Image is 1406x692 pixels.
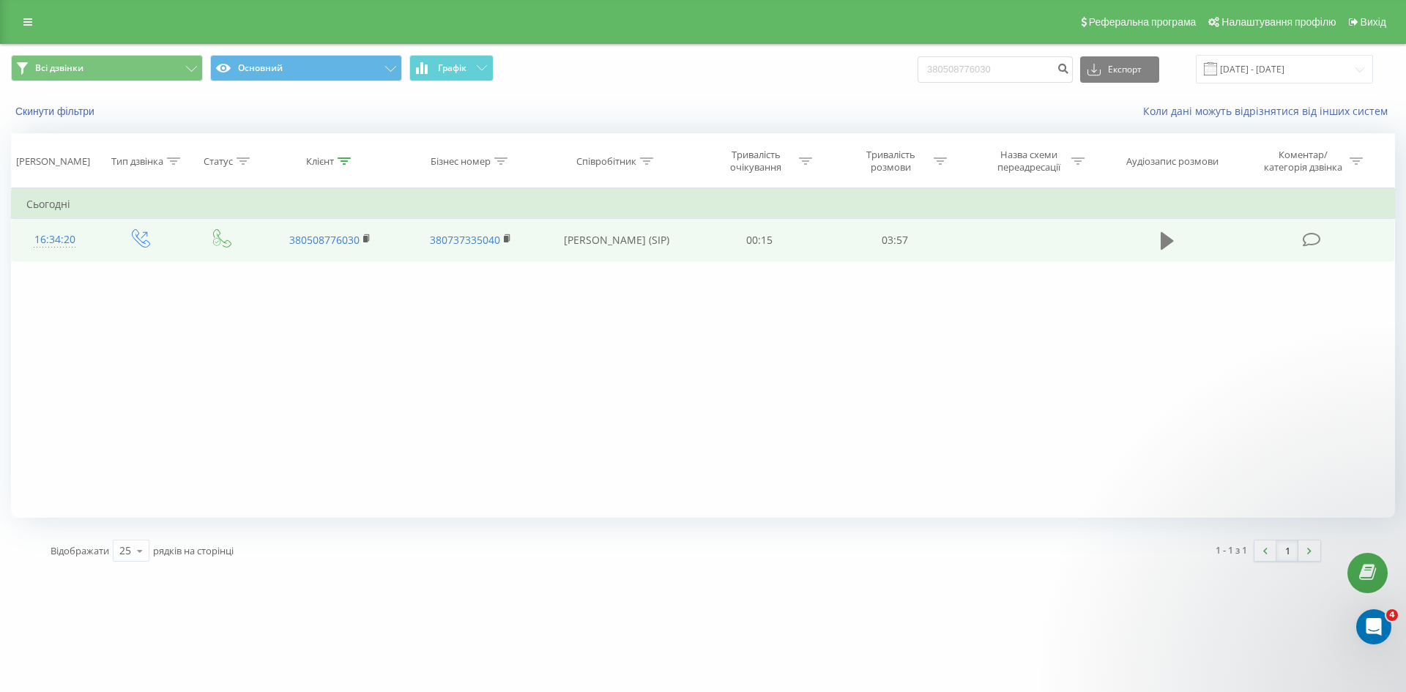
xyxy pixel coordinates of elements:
[852,149,930,174] div: Тривалість розмови
[12,190,1395,219] td: Сьогодні
[1216,543,1247,557] div: 1 - 1 з 1
[918,56,1073,83] input: Пошук за номером
[210,55,402,81] button: Основний
[540,219,692,261] td: [PERSON_NAME] (SIP)
[1260,149,1346,174] div: Коментар/категорія дзвінка
[11,105,102,118] button: Скинути фільтри
[204,155,233,168] div: Статус
[35,62,83,74] span: Всі дзвінки
[1386,609,1398,621] span: 4
[16,155,90,168] div: [PERSON_NAME]
[1221,16,1336,28] span: Налаштування профілю
[576,155,636,168] div: Співробітник
[1143,104,1395,118] a: Коли дані можуть відрізнятися вiд інших систем
[26,226,83,254] div: 16:34:20
[111,155,163,168] div: Тип дзвінка
[306,155,334,168] div: Клієнт
[438,63,466,73] span: Графік
[717,149,795,174] div: Тривалість очікування
[431,155,491,168] div: Бізнес номер
[1276,540,1298,561] a: 1
[153,544,234,557] span: рядків на сторінці
[11,55,203,81] button: Всі дзвінки
[1126,155,1219,168] div: Аудіозапис розмови
[1356,609,1391,644] iframe: Intercom live chat
[827,219,961,261] td: 03:57
[1089,16,1197,28] span: Реферальна програма
[1361,16,1386,28] span: Вихід
[692,219,827,261] td: 00:15
[409,55,494,81] button: Графік
[51,544,109,557] span: Відображати
[119,543,131,558] div: 25
[430,233,500,247] a: 380737335040
[289,233,360,247] a: 380508776030
[1080,56,1159,83] button: Експорт
[989,149,1068,174] div: Назва схеми переадресації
